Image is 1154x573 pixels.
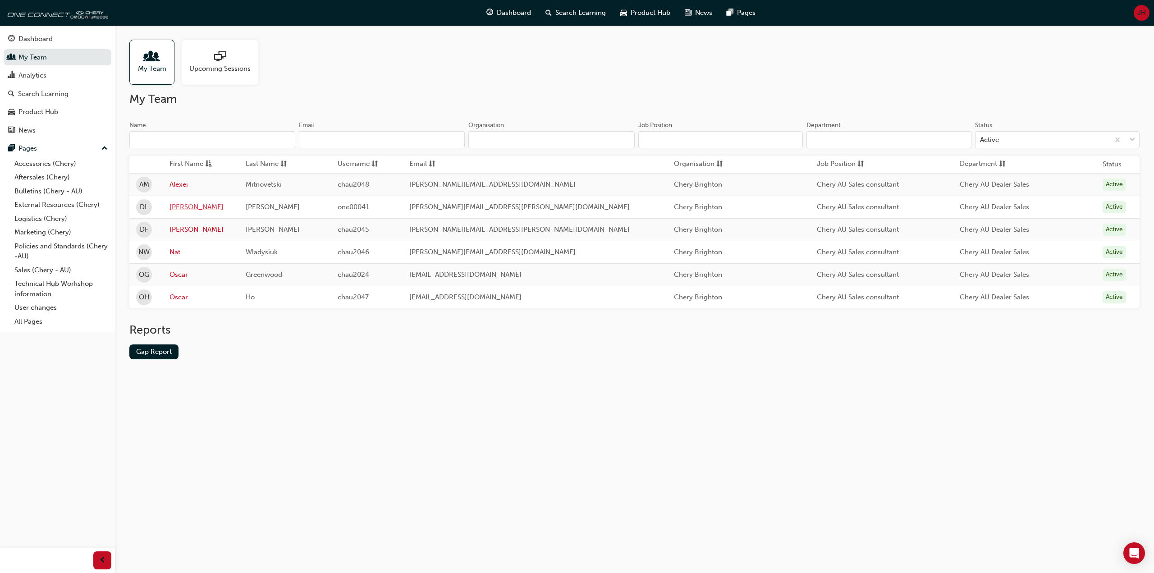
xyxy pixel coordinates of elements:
[555,8,606,18] span: Search Learning
[1103,201,1126,213] div: Active
[4,104,111,120] a: Product Hub
[1137,8,1146,18] span: JH
[11,301,111,315] a: User changes
[189,64,251,74] span: Upcoming Sessions
[638,121,672,130] div: Job Position
[727,7,733,18] span: pages-icon
[18,125,36,136] div: News
[8,72,15,80] span: chart-icon
[999,159,1006,170] span: sorting-icon
[497,8,531,18] span: Dashboard
[129,344,179,359] a: Gap Report
[960,203,1029,211] span: Chery AU Dealer Sales
[338,270,369,279] span: chau2024
[299,131,465,148] input: Email
[960,270,1029,279] span: Chery AU Dealer Sales
[8,108,15,116] span: car-icon
[11,170,111,184] a: Aftersales (Chery)
[409,159,459,170] button: Emailsorting-icon
[18,143,37,154] div: Pages
[817,270,899,279] span: Chery AU Sales consultant
[817,159,856,170] span: Job Position
[4,31,111,47] a: Dashboard
[960,248,1029,256] span: Chery AU Dealer Sales
[139,292,149,303] span: OH
[409,248,576,256] span: [PERSON_NAME][EMAIL_ADDRESS][DOMAIN_NAME]
[960,293,1029,301] span: Chery AU Dealer Sales
[4,140,111,157] button: Pages
[817,293,899,301] span: Chery AU Sales consultant
[11,225,111,239] a: Marketing (Chery)
[18,107,58,117] div: Product Hub
[8,145,15,153] span: pages-icon
[11,263,111,277] a: Sales (Chery - AU)
[338,293,369,301] span: chau2047
[716,159,723,170] span: sorting-icon
[338,159,370,170] span: Username
[8,90,14,98] span: search-icon
[857,159,864,170] span: sorting-icon
[409,225,630,234] span: [PERSON_NAME][EMAIL_ADDRESS][PERSON_NAME][DOMAIN_NAME]
[1129,134,1136,146] span: down-icon
[338,159,387,170] button: Usernamesorting-icon
[11,315,111,329] a: All Pages
[1103,224,1126,236] div: Active
[99,555,106,566] span: prev-icon
[246,270,282,279] span: Greenwood
[138,247,150,257] span: NW
[146,51,158,64] span: people-icon
[631,8,670,18] span: Product Hub
[299,121,314,130] div: Email
[409,203,630,211] span: [PERSON_NAME][EMAIL_ADDRESS][PERSON_NAME][DOMAIN_NAME]
[11,277,111,301] a: Technical Hub Workshop information
[409,270,522,279] span: [EMAIL_ADDRESS][DOMAIN_NAME]
[169,179,233,190] a: Alexei
[11,198,111,212] a: External Resources (Chery)
[674,159,714,170] span: Organisation
[1103,159,1122,170] th: Status
[1103,291,1126,303] div: Active
[8,35,15,43] span: guage-icon
[817,180,899,188] span: Chery AU Sales consultant
[8,54,15,62] span: people-icon
[695,8,712,18] span: News
[338,225,369,234] span: chau2045
[817,248,899,256] span: Chery AU Sales consultant
[169,270,233,280] a: Oscar
[18,70,46,81] div: Analytics
[169,202,233,212] a: [PERSON_NAME]
[613,4,678,22] a: car-iconProduct Hub
[129,40,182,85] a: My Team
[1123,542,1145,564] div: Open Intercom Messenger
[5,4,108,22] img: oneconnect
[169,159,203,170] span: First Name
[737,8,756,18] span: Pages
[139,179,149,190] span: AM
[620,7,627,18] span: car-icon
[11,157,111,171] a: Accessories (Chery)
[486,7,493,18] span: guage-icon
[409,159,427,170] span: Email
[674,293,722,301] span: Chery Brighton
[169,247,233,257] a: Nat
[129,121,146,130] div: Name
[960,225,1029,234] span: Chery AU Dealer Sales
[169,292,233,303] a: Oscar
[246,203,300,211] span: [PERSON_NAME]
[4,67,111,84] a: Analytics
[960,159,997,170] span: Department
[4,86,111,102] a: Search Learning
[4,29,111,140] button: DashboardMy TeamAnalyticsSearch LearningProduct HubNews
[975,121,992,130] div: Status
[246,248,278,256] span: Wladysiuk
[101,143,108,155] span: up-icon
[140,225,148,235] span: DF
[246,293,255,301] span: Ho
[338,203,369,211] span: one00041
[409,293,522,301] span: [EMAIL_ADDRESS][DOMAIN_NAME]
[4,122,111,139] a: News
[468,121,504,130] div: Organisation
[169,225,233,235] a: [PERSON_NAME]
[129,131,295,148] input: Name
